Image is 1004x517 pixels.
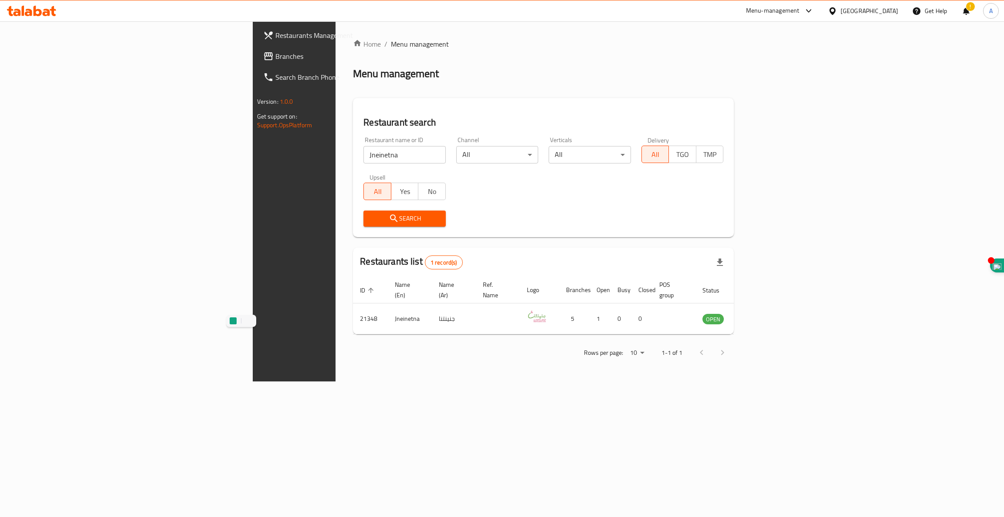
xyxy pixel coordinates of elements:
td: 0 [631,303,652,334]
span: 1 record(s) [425,258,462,267]
a: Search Branch Phone [256,67,421,88]
span: Get support on: [257,111,297,122]
div: [GEOGRAPHIC_DATA] [841,6,898,16]
span: Restaurants Management [275,30,414,41]
span: All [645,148,666,161]
div: All [456,146,539,163]
button: TMP [696,146,724,163]
span: Version: [257,96,278,107]
div: All [549,146,631,163]
button: All [363,183,391,200]
td: 0 [611,303,631,334]
a: Branches [256,46,421,67]
td: 5 [559,303,590,334]
span: Yes [395,185,415,198]
button: Yes [391,183,419,200]
span: A [989,6,993,16]
nav: breadcrumb [353,39,734,49]
td: 1 [590,303,611,334]
span: TMP [700,148,720,161]
button: TGO [668,146,696,163]
h2: Restaurant search [363,116,723,129]
a: Restaurants Management [256,25,421,46]
span: TGO [672,148,693,161]
button: No [418,183,446,200]
th: Logo [520,277,559,303]
p: 1-1 of 1 [661,347,682,358]
span: POS group [659,279,685,300]
span: 1.0.0 [280,96,293,107]
th: Busy [611,277,631,303]
label: Delivery [648,137,669,143]
span: Status [702,285,731,296]
img: Jneinetna [527,306,549,328]
img: logo.svg [230,317,237,324]
div: Menu-management [746,6,800,16]
img: search.svg [246,317,253,324]
p: Rows per page: [584,347,623,358]
table: enhanced table [353,277,771,334]
span: Search [370,213,439,224]
span: Name (Ar) [439,279,465,300]
input: Search for restaurant name or ID.. [363,146,446,163]
span: ID [360,285,376,296]
button: All [641,146,669,163]
div: Total records count [425,255,463,269]
div: Rows per page: [627,347,648,360]
h2: Restaurants list [360,255,462,269]
th: Open [590,277,611,303]
a: Support.OpsPlatform [257,119,312,131]
td: جنينتنا [432,303,476,334]
span: OPEN [702,314,724,324]
span: No [422,185,442,198]
span: Name (En) [395,279,421,300]
th: Branches [559,277,590,303]
button: Search [363,211,446,227]
label: Upsell [370,174,386,180]
span: Ref. Name [483,279,509,300]
span: Branches [275,51,414,61]
span: Search Branch Phone [275,72,414,82]
span: All [367,185,388,198]
th: Closed [631,277,652,303]
div: Export file [709,252,730,273]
